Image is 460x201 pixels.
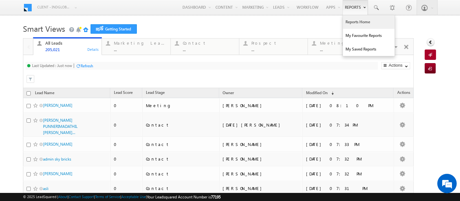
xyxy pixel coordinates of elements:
[114,156,139,162] div: 0
[114,90,133,95] span: Lead Score
[308,39,377,55] a: Meeting...
[211,195,221,199] span: 77195
[95,195,120,199] a: Terms of Service
[183,40,235,46] div: Contact
[223,185,300,191] div: [PERSON_NAME]
[239,39,308,55] a: Prospect...
[394,89,413,97] span: Actions
[58,195,68,199] a: About
[32,89,58,98] a: Lead Name
[32,63,72,68] div: Last Updated : Just now
[223,103,300,108] div: [PERSON_NAME]
[121,195,146,199] a: Acceptable Use
[146,90,165,95] span: Lead Stage
[223,122,300,128] div: [DATE][PERSON_NAME]
[37,4,71,10] span: Client - indglobal2 (77195)
[170,39,239,55] a: Contact...
[320,47,373,52] div: ...
[45,40,98,46] div: All Leads
[147,195,221,199] span: Your Leadsquared Account Number is
[306,185,391,191] div: [DATE] 07:31 PM
[146,141,216,147] div: Contact
[102,39,170,55] a: Marketing Leads...
[223,156,300,162] div: [PERSON_NAME]
[43,157,71,162] a: admin sky bricks
[146,122,216,128] div: Contact
[114,47,167,52] div: ...
[23,23,65,34] span: Smart Views
[306,103,391,108] div: [DATE] 08:10 PM
[45,47,98,52] div: 205,021
[43,186,49,191] a: asli
[183,47,235,52] div: ...
[33,37,102,55] a: All Leads205,021Details
[306,141,391,147] div: [DATE] 07:33 PM
[43,118,78,135] a: [PERSON_NAME] PUNNERIMADATHIL [PERSON_NAME]...
[43,103,72,108] a: [PERSON_NAME]
[114,122,139,128] div: 0
[81,63,93,68] div: Refresh
[329,91,334,96] span: (sorted descending)
[223,171,300,177] div: [PERSON_NAME]
[69,195,94,199] a: Contact Support
[114,40,167,46] div: Marketing Leads
[306,122,391,128] div: [DATE] 07:34 PM
[114,171,139,177] div: 0
[306,90,328,95] span: Modified On
[43,142,72,147] a: [PERSON_NAME]
[23,194,221,200] span: © 2025 LeadSquared | | | | |
[146,103,216,108] div: Meeting
[251,40,304,46] div: Prospect
[146,156,216,162] div: Contact
[91,24,137,34] a: Getting Started
[223,141,300,147] div: [PERSON_NAME]
[343,15,395,29] a: Reports Home
[146,171,216,177] div: Contact
[143,89,168,97] a: Lead Stage
[114,141,139,147] div: 0
[306,171,391,177] div: [DATE] 07:32 PM
[27,91,31,95] input: Check all records
[320,40,373,46] div: Meeting
[251,47,304,52] div: ...
[343,29,395,42] a: My Favourite Reports
[343,42,395,56] a: My Saved Reports
[114,185,139,191] div: 0
[111,89,136,97] a: Lead Score
[306,156,391,162] div: [DATE] 07:32 PM
[303,89,337,97] a: Modified On (sorted descending)
[43,171,72,176] a: [PERSON_NAME]
[87,46,99,52] div: Details
[223,90,234,95] span: Owner
[114,103,139,108] div: 0
[146,185,216,191] div: Contact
